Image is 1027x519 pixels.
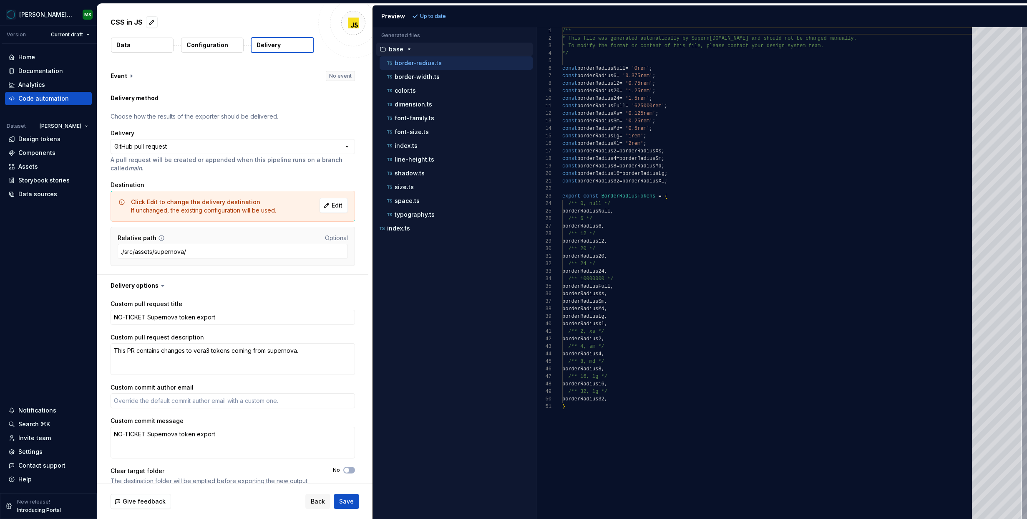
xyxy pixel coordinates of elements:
[577,111,619,116] span: borderRadiusXs
[577,96,619,101] span: borderRadius24
[577,81,619,86] span: borderRadius12
[5,431,92,445] a: Invite team
[311,497,325,506] span: Back
[118,234,156,242] label: Relative path
[619,81,622,86] span: =
[380,182,533,192] button: size.ts
[395,60,442,66] p: border-radius.ts
[380,196,533,205] button: space.ts
[577,73,617,79] span: borderRadius6
[18,434,51,442] div: Invite team
[186,41,228,49] p: Configuration
[562,66,577,71] span: const
[536,320,551,328] div: 40
[111,129,134,137] label: Delivery
[536,35,551,42] div: 2
[380,86,533,95] button: color.ts
[536,328,551,335] div: 41
[380,141,533,150] button: index.ts
[536,350,551,358] div: 44
[562,291,604,297] span: borderRadiusXs
[5,51,92,64] a: Home
[536,125,551,132] div: 14
[536,57,551,65] div: 5
[625,126,649,132] span: '0.5rem'
[395,129,429,135] p: font-size.ts
[536,42,551,50] div: 3
[536,275,551,283] div: 34
[619,126,622,132] span: =
[5,78,92,91] a: Analytics
[128,165,142,172] i: main
[536,230,551,238] div: 28
[619,141,622,147] span: =
[619,178,622,184] span: =
[652,88,655,94] span: ;
[536,245,551,253] div: 30
[562,321,604,327] span: borderRadiusXl
[625,96,649,101] span: '1.5rem'
[536,373,551,380] div: 47
[617,163,619,169] span: =
[610,284,613,289] span: ,
[536,72,551,80] div: 7
[562,103,577,109] span: const
[649,126,652,132] span: ;
[395,170,425,177] p: shadow.ts
[562,284,610,289] span: borderRadiusFull
[662,156,665,162] span: ;
[619,111,622,116] span: =
[111,383,194,392] label: Custom commit author email
[536,343,551,350] div: 43
[619,118,622,124] span: =
[562,126,577,132] span: const
[5,146,92,159] a: Components
[111,38,174,53] button: Data
[395,156,434,163] p: line-height.ts
[632,66,649,71] span: '0rem'
[562,253,604,259] span: borderRadius20
[625,141,643,147] span: '2rem'
[604,321,607,327] span: ,
[602,366,604,372] span: ,
[562,299,604,304] span: borderRadiusSm
[395,101,432,108] p: dimension.ts
[536,200,551,208] div: 24
[111,333,204,342] label: Custom pull request description
[604,306,607,312] span: ,
[395,73,440,80] p: border-width.ts
[5,404,92,417] button: Notifications
[536,102,551,110] div: 11
[5,92,92,105] a: Code automation
[111,112,355,121] p: Choose how the results of the exporter should be delivered.
[536,283,551,290] div: 35
[562,336,602,342] span: borderRadius2
[619,171,622,177] span: =
[655,111,658,116] span: ;
[536,147,551,155] div: 17
[536,95,551,102] div: 10
[18,149,55,157] div: Components
[604,268,607,274] span: ,
[5,160,92,173] a: Assets
[562,148,577,154] span: const
[339,497,354,506] span: Save
[562,381,604,387] span: borderRadius16
[380,58,533,68] button: border-radius.ts
[632,103,665,109] span: '625000rem'
[562,314,604,319] span: borderRadiusLg
[604,314,607,319] span: ,
[643,141,646,147] span: ;
[562,156,577,162] span: const
[710,35,857,41] span: [DOMAIN_NAME] and should not be changed manually.
[665,171,667,177] span: ;
[536,380,551,388] div: 48
[181,38,244,53] button: Configuration
[665,178,667,184] span: ;
[111,417,184,425] label: Custom commit message
[536,50,551,57] div: 4
[332,201,342,210] span: Edit
[111,477,318,485] div: The destination folder will be emptied before exporting the new output.
[111,300,182,308] label: Custom pull request title
[536,65,551,72] div: 6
